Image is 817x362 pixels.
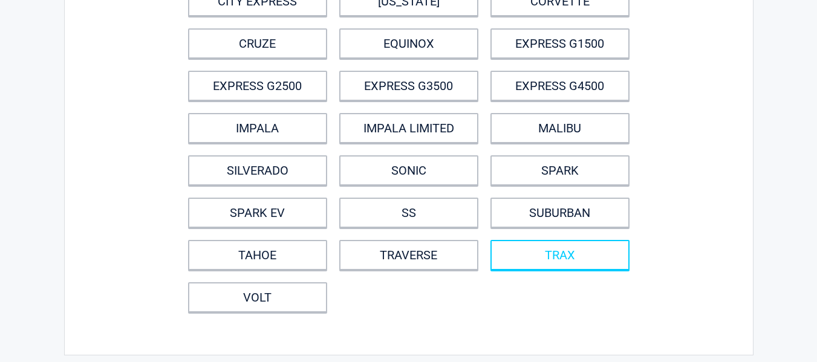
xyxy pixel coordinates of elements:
[188,28,327,59] a: CRUZE
[490,198,630,228] a: SUBURBAN
[490,155,630,186] a: SPARK
[188,282,327,312] a: VOLT
[339,198,478,228] a: SS
[188,71,327,101] a: EXPRESS G2500
[339,28,478,59] a: EQUINOX
[490,240,630,270] a: TRAX
[188,240,327,270] a: TAHOE
[188,198,327,228] a: SPARK EV
[339,113,478,143] a: IMPALA LIMITED
[490,71,630,101] a: EXPRESS G4500
[188,155,327,186] a: SILVERADO
[339,155,478,186] a: SONIC
[490,113,630,143] a: MALIBU
[188,113,327,143] a: IMPALA
[339,240,478,270] a: TRAVERSE
[339,71,478,101] a: EXPRESS G3500
[490,28,630,59] a: EXPRESS G1500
